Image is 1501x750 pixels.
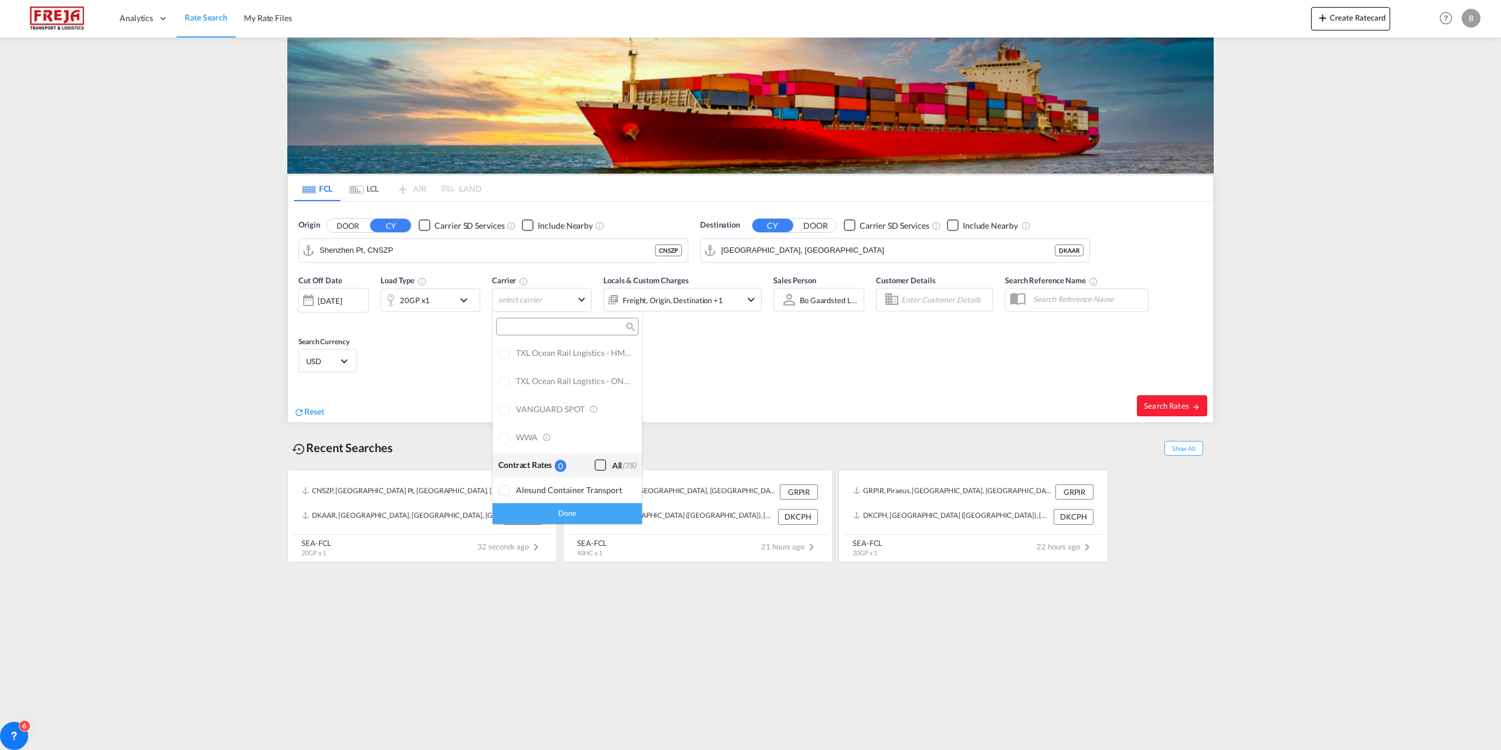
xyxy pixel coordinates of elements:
[589,404,600,415] md-icon: s18 icon-information-outline
[516,432,633,443] div: WWA
[516,348,633,359] div: TXL Ocean Rail Logistics - HMM
[625,323,634,331] md-icon: icon-magnify
[516,376,633,387] div: TXL Ocean Rail Logistics - ONE
[595,459,636,471] md-checkbox: Checkbox No Ink
[612,460,636,471] div: All
[516,404,633,415] div: VANGUARD SPOT
[622,460,636,470] span: (78)
[493,503,642,524] div: Done
[555,460,566,472] div: 0
[498,459,555,471] div: Contract Rates
[516,485,633,495] div: Alesund Container Transport
[542,432,553,443] md-icon: s18 icon-information-outline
